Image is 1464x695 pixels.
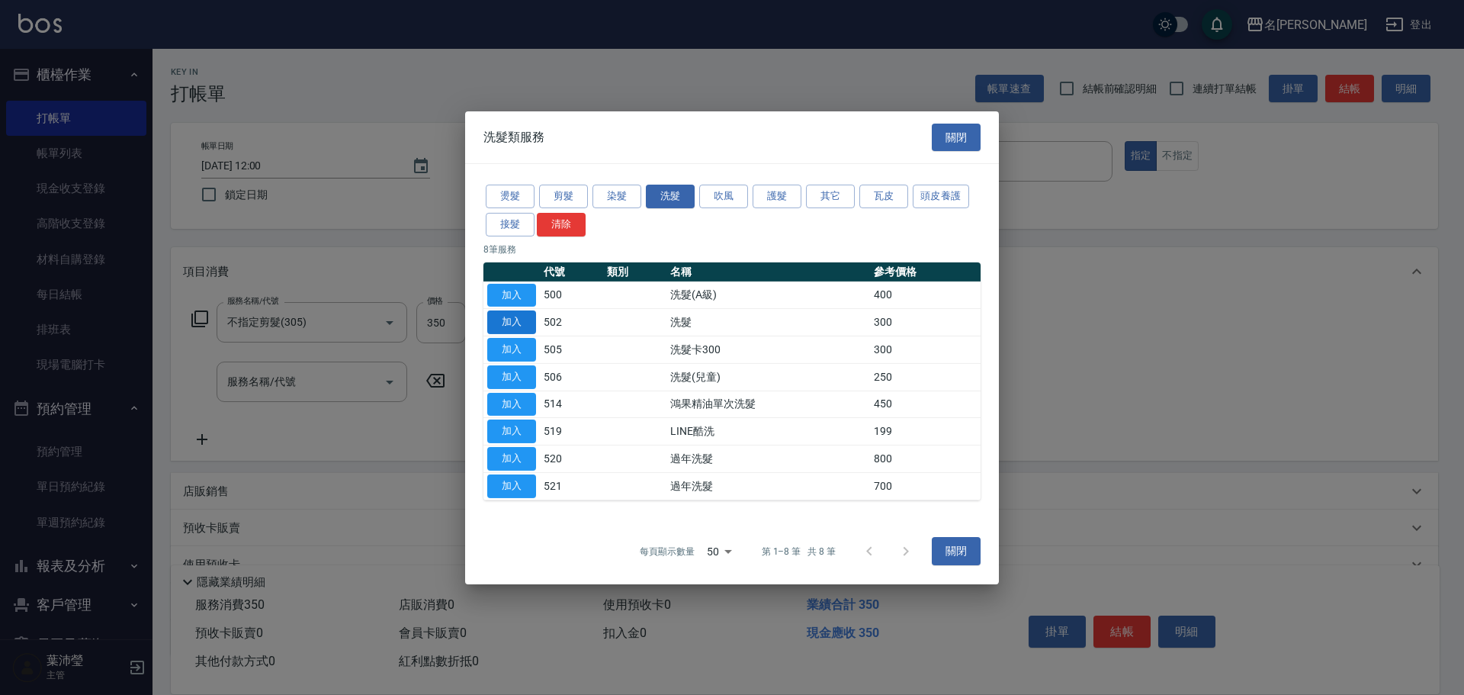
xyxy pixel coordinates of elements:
[540,282,603,309] td: 500
[701,530,737,571] div: 50
[640,545,695,558] p: 每頁顯示數量
[870,418,981,446] td: 199
[603,262,666,282] th: 類別
[932,537,981,565] button: 關閉
[666,262,870,282] th: 名稱
[806,185,855,208] button: 其它
[483,130,544,145] span: 洗髮類服務
[487,283,536,307] button: 加入
[753,185,801,208] button: 護髮
[487,310,536,334] button: 加入
[540,363,603,391] td: 506
[537,213,586,236] button: 清除
[539,185,588,208] button: 剪髮
[870,445,981,472] td: 800
[646,185,695,208] button: 洗髮
[487,338,536,362] button: 加入
[932,123,981,151] button: 關閉
[870,336,981,363] td: 300
[762,545,836,558] p: 第 1–8 筆 共 8 筆
[487,447,536,471] button: 加入
[870,282,981,309] td: 400
[666,282,870,309] td: 洗髮(A級)
[487,475,536,498] button: 加入
[540,391,603,418] td: 514
[870,262,981,282] th: 參考價格
[666,363,870,391] td: 洗髮(兒童)
[870,309,981,336] td: 300
[540,445,603,472] td: 520
[487,365,536,389] button: 加入
[540,309,603,336] td: 502
[859,185,908,208] button: 瓦皮
[486,213,535,236] button: 接髮
[666,418,870,446] td: LINE酷洗
[540,336,603,363] td: 505
[666,391,870,418] td: 鴻果精油單次洗髮
[666,472,870,500] td: 過年洗髮
[666,445,870,472] td: 過年洗髮
[487,392,536,416] button: 加入
[870,472,981,500] td: 700
[699,185,748,208] button: 吹風
[486,185,535,208] button: 燙髮
[870,391,981,418] td: 450
[540,472,603,500] td: 521
[592,185,641,208] button: 染髮
[483,242,981,256] p: 8 筆服務
[666,336,870,363] td: 洗髮卡300
[540,418,603,446] td: 519
[913,185,969,208] button: 頭皮養護
[870,363,981,391] td: 250
[540,262,603,282] th: 代號
[487,420,536,443] button: 加入
[666,309,870,336] td: 洗髮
